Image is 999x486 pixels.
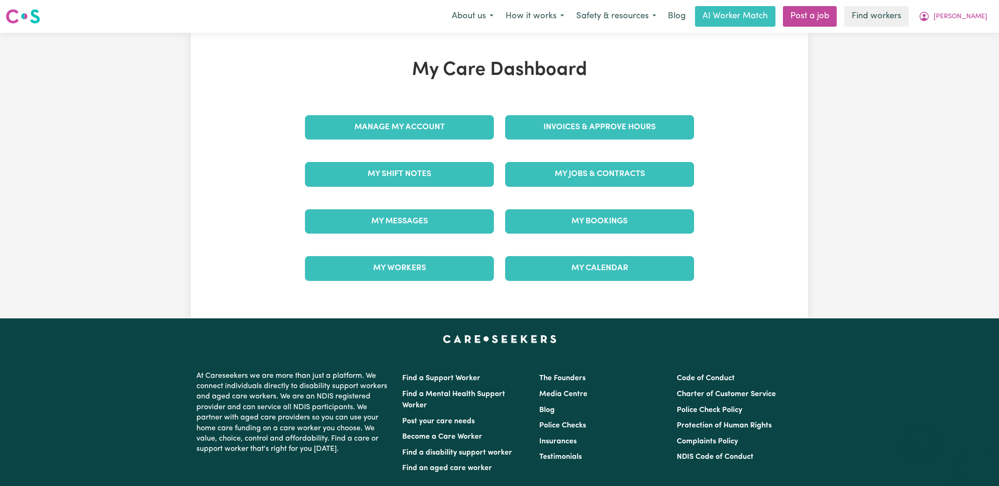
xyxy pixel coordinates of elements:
[934,12,987,22] span: [PERSON_NAME]
[695,6,775,27] a: AI Worker Match
[505,115,694,140] a: Invoices & Approve Hours
[539,422,586,429] a: Police Checks
[305,256,494,280] a: My Workers
[305,115,494,140] a: Manage My Account
[196,367,391,458] p: At Careseekers we are more than just a platform. We connect individuals directly to disability su...
[539,438,577,445] a: Insurances
[783,6,837,27] a: Post a job
[662,6,691,27] a: Blog
[299,59,700,81] h1: My Care Dashboard
[402,449,512,457] a: Find a disability support worker
[402,375,480,382] a: Find a Support Worker
[499,7,570,26] button: How it works
[539,453,582,461] a: Testimonials
[844,6,909,27] a: Find workers
[570,7,662,26] button: Safety & resources
[539,390,587,398] a: Media Centre
[443,335,557,343] a: Careseekers home page
[446,7,499,26] button: About us
[6,8,40,25] img: Careseekers logo
[402,418,475,425] a: Post your care needs
[402,433,482,441] a: Become a Care Worker
[539,406,555,414] a: Blog
[677,453,753,461] a: NDIS Code of Conduct
[912,426,930,445] iframe: Close message
[677,375,735,382] a: Code of Conduct
[402,390,505,409] a: Find a Mental Health Support Worker
[6,6,40,27] a: Careseekers logo
[677,438,738,445] a: Complaints Policy
[677,390,776,398] a: Charter of Customer Service
[402,464,492,472] a: Find an aged care worker
[505,256,694,280] a: My Calendar
[305,209,494,234] a: My Messages
[539,375,586,382] a: The Founders
[505,209,694,234] a: My Bookings
[677,422,772,429] a: Protection of Human Rights
[677,406,742,414] a: Police Check Policy
[305,162,494,186] a: My Shift Notes
[962,449,992,479] iframe: Button to launch messaging window
[505,162,694,186] a: My Jobs & Contracts
[912,7,993,26] button: My Account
